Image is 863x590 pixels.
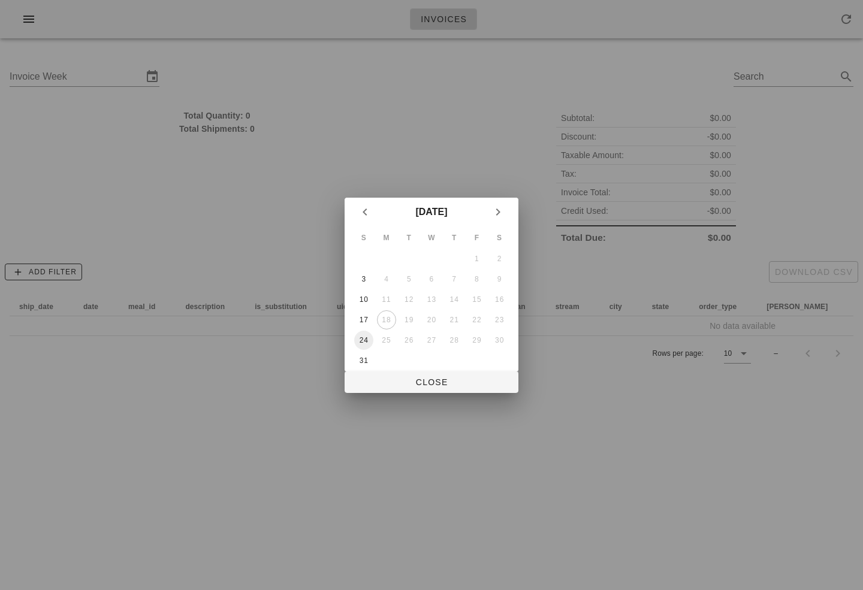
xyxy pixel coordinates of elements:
[488,228,510,248] th: S
[466,228,488,248] th: F
[411,200,452,224] button: [DATE]
[421,228,442,248] th: W
[354,310,373,329] button: 17
[398,228,420,248] th: T
[354,331,373,350] button: 24
[354,351,373,370] button: 31
[354,316,373,324] div: 17
[354,336,373,344] div: 24
[345,371,518,393] button: Close
[354,201,376,223] button: Previous month
[487,201,509,223] button: Next month
[354,275,373,283] div: 3
[353,228,375,248] th: S
[376,228,397,248] th: M
[354,295,373,304] div: 10
[354,270,373,289] button: 3
[354,290,373,309] button: 10
[443,228,465,248] th: T
[354,356,373,365] div: 31
[354,377,509,387] span: Close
